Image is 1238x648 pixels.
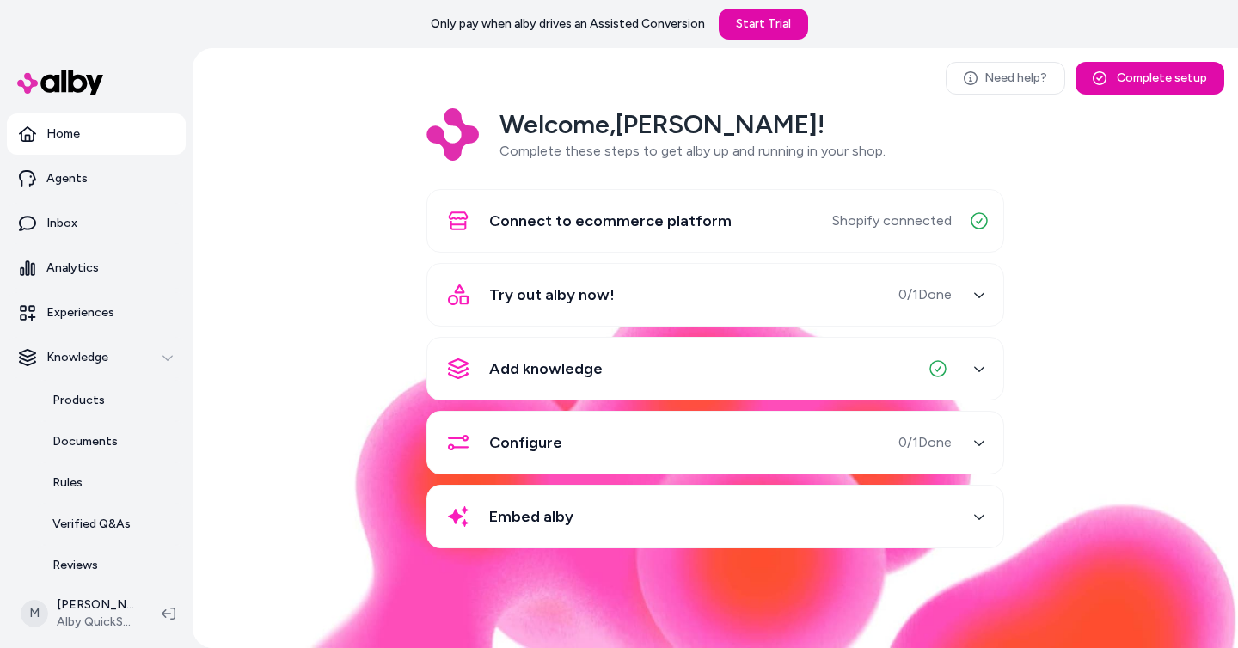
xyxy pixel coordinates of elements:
[832,211,952,231] span: Shopify connected
[7,337,186,378] button: Knowledge
[52,474,83,492] p: Rules
[52,516,131,533] p: Verified Q&As
[898,284,952,305] span: 0 / 1 Done
[499,143,886,159] span: Complete these steps to get alby up and running in your shop.
[46,170,88,187] p: Agents
[35,545,186,586] a: Reviews
[489,357,603,381] span: Add knowledge
[10,586,148,641] button: M[PERSON_NAME]Alby QuickStart Store
[57,614,134,631] span: Alby QuickStart Store
[489,209,732,233] span: Connect to ecommerce platform
[438,422,993,463] button: Configure0/1Done
[7,158,186,199] a: Agents
[499,108,886,141] h2: Welcome, [PERSON_NAME] !
[7,203,186,244] a: Inbox
[46,349,108,366] p: Knowledge
[46,304,114,321] p: Experiences
[426,108,479,161] img: Logo
[719,9,808,40] a: Start Trial
[17,70,103,95] img: alby Logo
[21,600,48,627] span: M
[52,433,118,450] p: Documents
[35,462,186,504] a: Rules
[438,348,993,389] button: Add knowledge
[489,431,562,455] span: Configure
[7,248,186,289] a: Analytics
[57,596,134,614] p: [PERSON_NAME]
[1076,62,1224,95] button: Complete setup
[46,125,80,143] p: Home
[52,392,105,409] p: Products
[489,283,615,307] span: Try out alby now!
[46,215,77,232] p: Inbox
[35,380,186,421] a: Products
[898,432,952,453] span: 0 / 1 Done
[7,113,186,155] a: Home
[52,557,98,574] p: Reviews
[946,62,1065,95] a: Need help?
[35,421,186,462] a: Documents
[193,285,1238,648] img: alby Bubble
[35,504,186,545] a: Verified Q&As
[438,200,993,241] button: Connect to ecommerce platformShopify connected
[7,292,186,333] a: Experiences
[431,15,705,33] p: Only pay when alby drives an Assisted Conversion
[438,274,993,315] button: Try out alby now!0/1Done
[438,496,993,537] button: Embed alby
[489,504,573,529] span: Embed alby
[46,260,99,277] p: Analytics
